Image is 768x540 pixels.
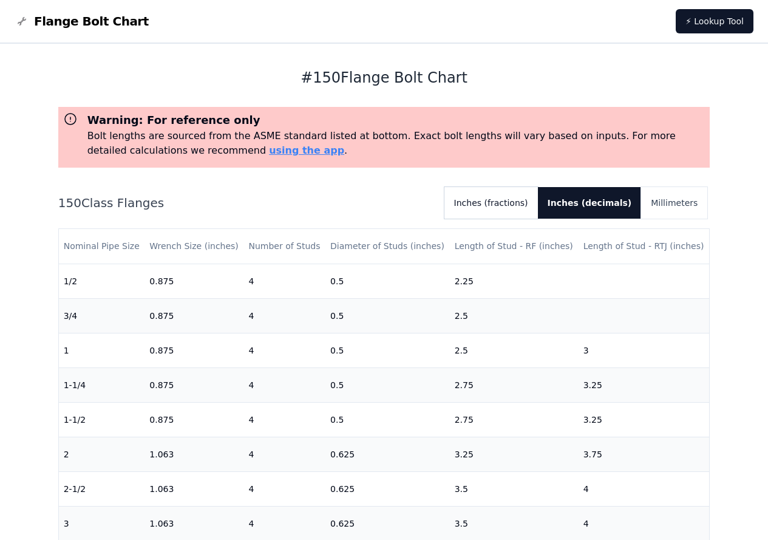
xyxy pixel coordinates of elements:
[144,264,243,298] td: 0.875
[538,187,642,219] button: Inches (decimals)
[450,471,579,506] td: 3.5
[87,129,705,158] p: Bolt lengths are sourced from the ASME standard listed at bottom. Exact bolt lengths will vary ba...
[325,437,450,471] td: 0.625
[144,471,243,506] td: 1.063
[579,437,710,471] td: 3.75
[59,402,145,437] td: 1-1/2
[243,229,325,264] th: Number of Studs
[144,402,243,437] td: 0.875
[59,367,145,402] td: 1-1/4
[450,333,579,367] td: 2.5
[450,437,579,471] td: 3.25
[87,112,705,129] h3: Warning: For reference only
[144,437,243,471] td: 1.063
[144,333,243,367] td: 0.875
[325,402,450,437] td: 0.5
[243,264,325,298] td: 4
[325,298,450,333] td: 0.5
[579,229,710,264] th: Length of Stud - RTJ (inches)
[58,194,435,211] h2: 150 Class Flanges
[59,437,145,471] td: 2
[450,298,579,333] td: 2.5
[325,367,450,402] td: 0.5
[450,229,579,264] th: Length of Stud - RF (inches)
[144,298,243,333] td: 0.875
[325,229,450,264] th: Diameter of Studs (inches)
[243,437,325,471] td: 4
[59,298,145,333] td: 3/4
[59,264,145,298] td: 1/2
[579,367,710,402] td: 3.25
[144,229,243,264] th: Wrench Size (inches)
[325,264,450,298] td: 0.5
[15,13,149,30] a: Flange Bolt Chart LogoFlange Bolt Chart
[15,14,29,29] img: Flange Bolt Chart Logo
[269,145,344,156] a: using the app
[579,471,710,506] td: 4
[579,333,710,367] td: 3
[450,402,579,437] td: 2.75
[325,471,450,506] td: 0.625
[444,187,538,219] button: Inches (fractions)
[243,333,325,367] td: 4
[34,13,149,30] span: Flange Bolt Chart
[243,367,325,402] td: 4
[59,229,145,264] th: Nominal Pipe Size
[325,333,450,367] td: 0.5
[243,471,325,506] td: 4
[450,264,579,298] td: 2.25
[243,402,325,437] td: 4
[58,68,710,87] h1: # 150 Flange Bolt Chart
[144,367,243,402] td: 0.875
[243,298,325,333] td: 4
[641,187,707,219] button: Millimeters
[450,367,579,402] td: 2.75
[59,471,145,506] td: 2-1/2
[59,333,145,367] td: 1
[676,9,753,33] a: ⚡ Lookup Tool
[579,402,710,437] td: 3.25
